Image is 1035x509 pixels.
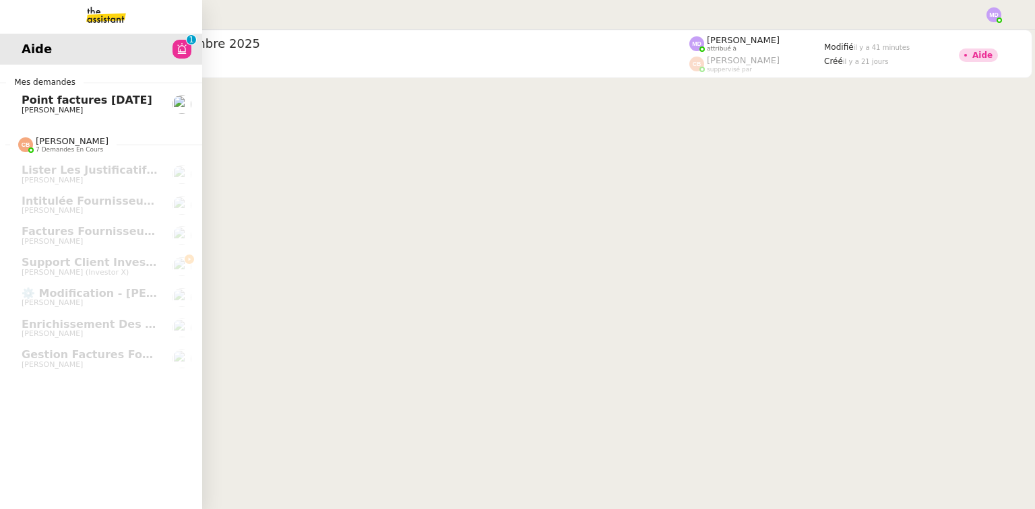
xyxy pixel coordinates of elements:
[707,45,736,53] span: attribué à
[36,136,108,146] span: [PERSON_NAME]
[6,75,84,89] span: Mes demandes
[22,318,288,331] span: Enrichissement des connaissances - [DATE]
[22,268,129,277] span: [PERSON_NAME] (Investor X)
[707,35,780,45] span: [PERSON_NAME]
[22,287,446,300] span: ⚙️ Modification - [PERSON_NAME] et suivi des devis sur Energy Track
[22,237,83,246] span: [PERSON_NAME]
[854,44,910,51] span: il y a 41 minutes
[69,55,689,72] app-user-detailed-label: client
[172,226,191,245] img: users%2F9mvJqJUvllffspLsQzytnd0Nt4c2%2Favatar%2F82da88e3-d90d-4e39-b37d-dcb7941179ae
[986,7,1001,22] img: svg
[22,195,328,207] span: Intitulée fournisseur Céramiques [PERSON_NAME]
[843,58,889,65] span: il y a 21 jours
[172,196,191,215] img: users%2F9mvJqJUvllffspLsQzytnd0Nt4c2%2Favatar%2F82da88e3-d90d-4e39-b37d-dcb7941179ae
[36,146,103,154] span: 7 demandes en cours
[189,35,194,47] p: 1
[689,55,824,73] app-user-label: suppervisé par
[824,57,843,66] span: Créé
[689,36,704,51] img: svg
[172,165,191,184] img: users%2F9mvJqJUvllffspLsQzytnd0Nt4c2%2Favatar%2F82da88e3-d90d-4e39-b37d-dcb7941179ae
[172,257,191,276] img: users%2FUWPTPKITw0gpiMilXqRXG5g9gXH3%2Favatar%2F405ab820-17f5-49fd-8f81-080694535f4d
[22,94,152,106] span: Point factures [DATE]
[22,106,83,114] span: [PERSON_NAME]
[689,57,704,71] img: svg
[18,137,33,152] img: svg
[22,206,83,215] span: [PERSON_NAME]
[22,39,52,59] span: Aide
[972,51,993,59] div: Aide
[172,288,191,307] img: users%2FHIWaaSoTa5U8ssS5t403NQMyZZE3%2Favatar%2Fa4be050e-05fa-4f28-bbe7-e7e8e4788720
[707,55,780,65] span: [PERSON_NAME]
[22,256,172,269] span: support client investorX
[22,360,83,369] span: [PERSON_NAME]
[22,176,83,184] span: [PERSON_NAME]
[172,318,191,337] img: users%2F9mvJqJUvllffspLsQzytnd0Nt4c2%2Favatar%2F82da88e3-d90d-4e39-b37d-dcb7941179ae
[22,329,83,338] span: [PERSON_NAME]
[172,95,191,114] img: users%2F9mvJqJUvllffspLsQzytnd0Nt4c2%2Favatar%2F82da88e3-d90d-4e39-b37d-dcb7941179ae
[707,66,752,73] span: suppervisé par
[22,164,435,176] span: Lister les justificatifs de transports reçus par les salariés - [DATE]
[172,349,191,368] img: users%2F9mvJqJUvllffspLsQzytnd0Nt4c2%2Favatar%2F82da88e3-d90d-4e39-b37d-dcb7941179ae
[824,42,854,52] span: Modifié
[689,35,824,53] app-user-label: attribué à
[187,35,196,44] nz-badge-sup: 1
[22,298,83,307] span: [PERSON_NAME]
[22,348,478,361] span: Gestion factures fournisseurs (virement) via [GEOGRAPHIC_DATA]- [DATE]
[69,38,689,50] span: Tri boite mail - septembre 2025
[22,225,567,238] span: Factures fournisseurs règlement par prélèvement, CB et espèces via Pennylane - [DATE]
